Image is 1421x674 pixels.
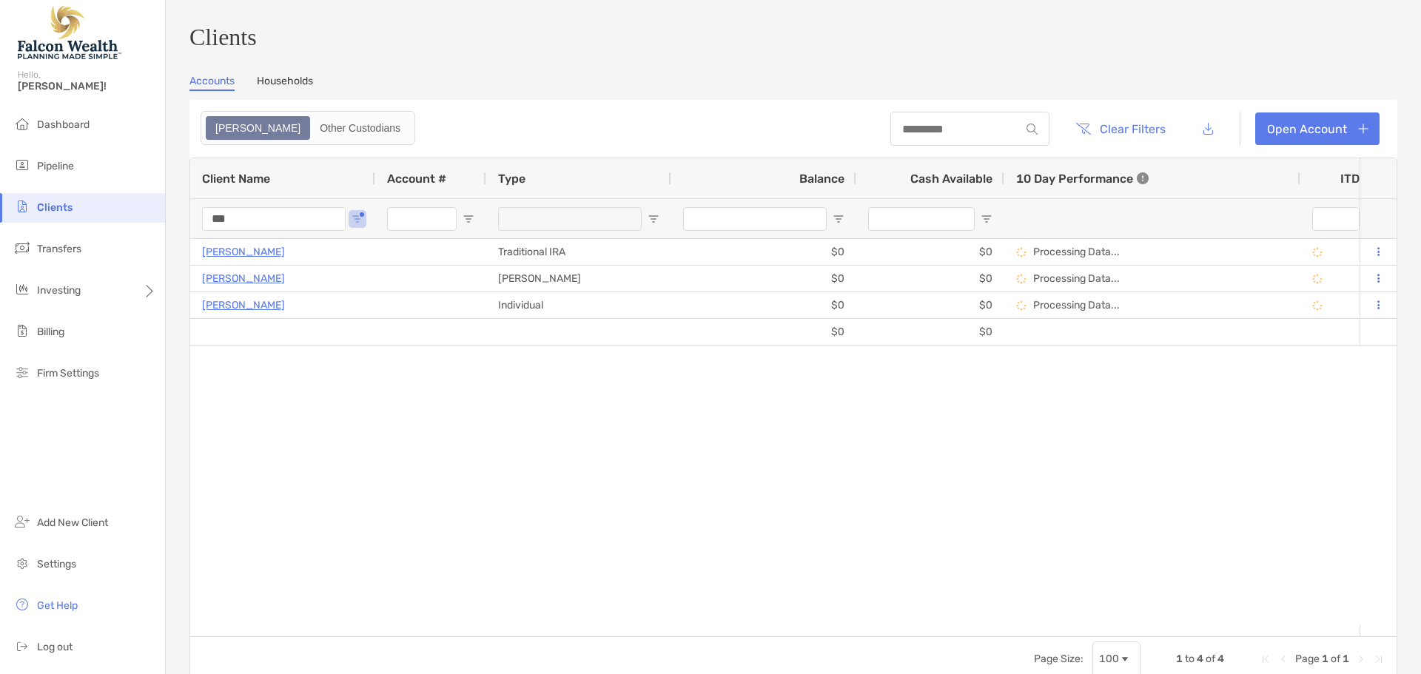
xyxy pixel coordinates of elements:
[189,24,1397,51] h3: Clients
[1295,653,1320,665] span: Page
[498,172,525,186] span: Type
[37,599,78,612] span: Get Help
[486,266,671,291] div: [PERSON_NAME]
[37,284,81,297] span: Investing
[1176,653,1183,665] span: 1
[648,213,659,225] button: Open Filter Menu
[13,239,31,257] img: transfers icon
[202,207,346,231] input: Client Name Filter Input
[1099,653,1119,665] div: 100
[1016,274,1027,284] img: Processing Data icon
[1016,158,1149,198] div: 10 Day Performance
[13,322,31,340] img: billing icon
[1016,300,1027,311] img: Processing Data icon
[189,75,235,91] a: Accounts
[1197,653,1203,665] span: 4
[13,554,31,572] img: settings icon
[201,111,415,145] div: segmented control
[1331,653,1340,665] span: of
[1255,112,1380,145] a: Open Account
[37,516,108,529] span: Add New Client
[671,319,856,345] div: $0
[387,172,446,186] span: Account #
[868,207,975,231] input: Cash Available Filter Input
[1373,653,1385,665] div: Last Page
[13,115,31,132] img: dashboard icon
[1312,274,1323,284] img: Processing Data icon
[18,80,156,92] span: [PERSON_NAME]!
[387,207,457,231] input: Account # Filter Input
[1033,299,1120,311] p: Processing Data...
[1217,653,1224,665] span: 4
[37,641,73,653] span: Log out
[37,243,81,255] span: Transfers
[13,156,31,174] img: pipeline icon
[13,198,31,215] img: clients icon
[207,118,309,138] div: Zoe
[1185,653,1195,665] span: to
[799,172,844,186] span: Balance
[352,213,363,225] button: Open Filter Menu
[202,269,285,288] a: [PERSON_NAME]
[1343,653,1349,665] span: 1
[486,239,671,265] div: Traditional IRA
[13,637,31,655] img: logout icon
[671,239,856,265] div: $0
[13,513,31,530] img: add_new_client icon
[1312,247,1323,257] img: Processing Data icon
[202,296,285,314] a: [PERSON_NAME]
[1312,300,1323,311] img: Processing Data icon
[856,292,1004,318] div: $0
[1206,653,1215,665] span: of
[37,201,73,214] span: Clients
[1033,272,1120,285] p: Processing Data...
[1322,653,1328,665] span: 1
[37,118,90,131] span: Dashboard
[463,213,474,225] button: Open Filter Menu
[856,239,1004,265] div: $0
[683,207,827,231] input: Balance Filter Input
[13,280,31,298] img: investing icon
[1340,172,1377,186] div: ITD
[312,118,409,138] div: Other Custodians
[833,213,844,225] button: Open Filter Menu
[1312,207,1360,231] input: ITD Filter Input
[486,292,671,318] div: Individual
[257,75,313,91] a: Households
[1260,653,1271,665] div: First Page
[910,172,992,186] span: Cash Available
[13,596,31,613] img: get-help icon
[1016,247,1027,257] img: Processing Data icon
[671,292,856,318] div: $0
[18,6,121,59] img: Falcon Wealth Planning Logo
[856,319,1004,345] div: $0
[37,558,76,570] span: Settings
[1064,112,1177,145] button: Clear Filters
[13,363,31,381] img: firm-settings icon
[1033,246,1120,258] p: Processing Data...
[37,367,99,380] span: Firm Settings
[202,172,270,186] span: Client Name
[671,266,856,291] div: $0
[981,213,992,225] button: Open Filter Menu
[37,326,64,338] span: Billing
[1355,653,1367,665] div: Next Page
[1027,124,1038,135] img: input icon
[1277,653,1289,665] div: Previous Page
[37,160,74,172] span: Pipeline
[202,243,285,261] a: [PERSON_NAME]
[1034,653,1084,665] div: Page Size:
[856,266,1004,291] div: $0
